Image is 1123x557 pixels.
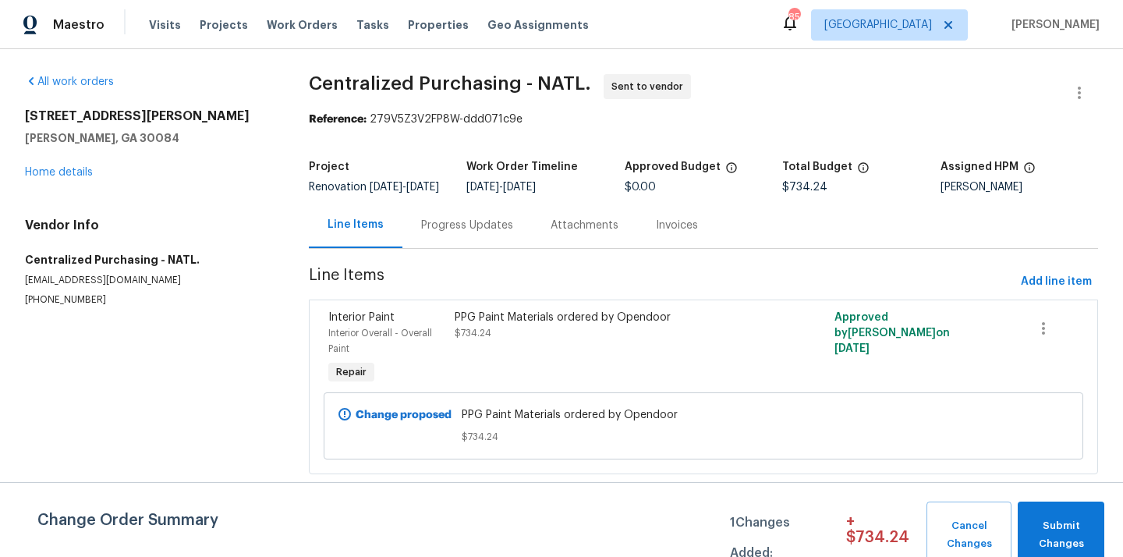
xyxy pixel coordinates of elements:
span: - [370,182,439,193]
div: Line Items [328,217,384,232]
span: The total cost of line items that have been proposed by Opendoor. This sum includes line items th... [857,161,870,182]
span: Interior Paint [328,312,395,323]
span: $734.24 [782,182,827,193]
h2: [STREET_ADDRESS][PERSON_NAME] [25,108,271,124]
span: Renovation [309,182,439,193]
span: Centralized Purchasing - NATL. [309,74,591,93]
b: Reference: [309,114,367,125]
span: Tasks [356,20,389,30]
button: Add line item [1015,268,1098,296]
div: 85 [788,9,799,25]
span: Add line item [1021,272,1092,292]
span: Properties [408,17,469,33]
span: The total cost of line items that have been approved by both Opendoor and the Trade Partner. This... [725,161,738,182]
b: Change proposed [356,410,452,420]
span: [GEOGRAPHIC_DATA] [824,17,932,33]
h5: Centralized Purchasing - NATL. [25,252,271,268]
span: Interior Overall - Overall Paint [328,328,432,353]
span: Cancel Changes [934,517,1004,553]
span: Visits [149,17,181,33]
h5: Project [309,161,349,172]
span: [DATE] [466,182,499,193]
span: Geo Assignments [487,17,589,33]
div: 279V5Z3V2FP8W-ddd071c9e [309,112,1098,127]
span: Sent to vendor [611,79,689,94]
h5: [PERSON_NAME], GA 30084 [25,130,271,146]
span: The hpm assigned to this work order. [1023,161,1036,182]
span: Work Orders [267,17,338,33]
a: Home details [25,167,93,178]
span: [PERSON_NAME] [1005,17,1100,33]
span: $734.24 [462,429,945,445]
a: All work orders [25,76,114,87]
h5: Assigned HPM [941,161,1018,172]
h5: Total Budget [782,161,852,172]
div: PPG Paint Materials ordered by Opendoor [455,310,762,325]
span: [DATE] [370,182,402,193]
span: Approved by [PERSON_NAME] on [834,312,950,354]
span: Repair [330,364,373,380]
span: [DATE] [834,343,870,354]
p: [EMAIL_ADDRESS][DOMAIN_NAME] [25,274,271,287]
span: $734.24 [455,328,491,338]
p: [PHONE_NUMBER] [25,293,271,307]
span: - [466,182,536,193]
span: [DATE] [406,182,439,193]
div: Progress Updates [421,218,513,233]
span: $0.00 [625,182,656,193]
span: [DATE] [503,182,536,193]
span: PPG Paint Materials ordered by Opendoor [462,407,945,423]
span: Projects [200,17,248,33]
div: Invoices [656,218,698,233]
div: Attachments [551,218,618,233]
h4: Vendor Info [25,218,271,233]
div: [PERSON_NAME] [941,182,1098,193]
span: Maestro [53,17,105,33]
h5: Approved Budget [625,161,721,172]
span: Line Items [309,268,1015,296]
span: Submit Changes [1026,517,1096,553]
h5: Work Order Timeline [466,161,578,172]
